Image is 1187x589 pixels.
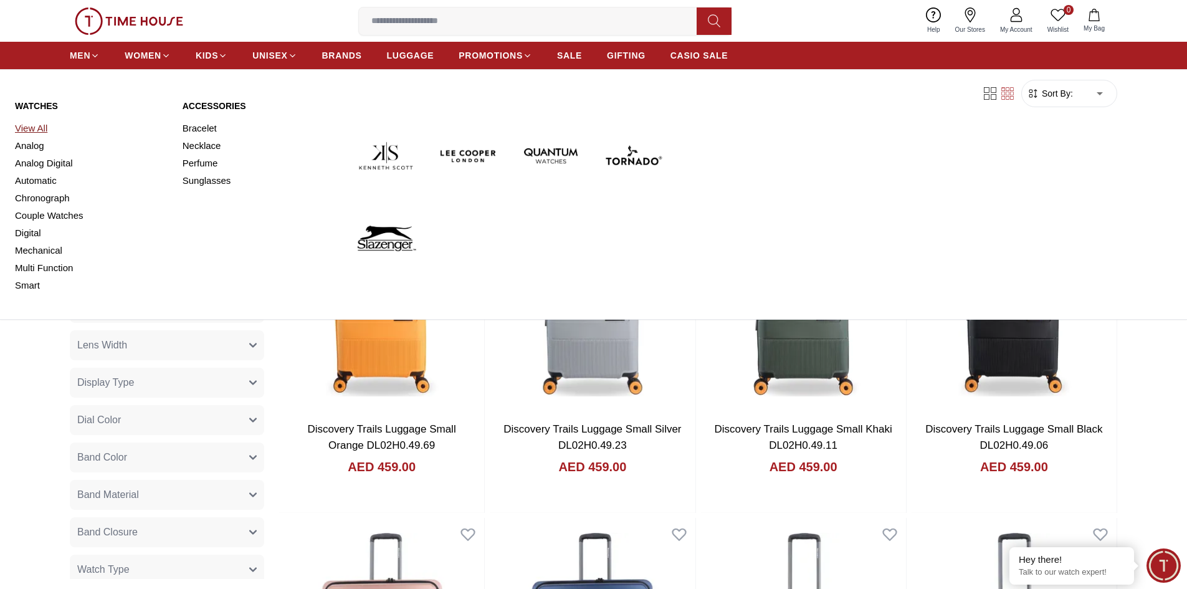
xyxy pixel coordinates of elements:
span: PROMOTIONS [459,49,523,62]
span: Band Closure [77,525,138,540]
a: LUGGAGE [387,44,434,67]
span: Our Stores [950,25,990,34]
a: Help [920,5,948,37]
button: Display Type [70,368,264,398]
button: Sort By: [1027,87,1073,100]
a: Automatic [15,172,168,189]
a: CASIO SALE [670,44,728,67]
button: My Bag [1076,6,1112,36]
span: My Bag [1079,24,1110,33]
button: Dial Color [70,405,264,435]
span: SALE [557,49,582,62]
a: Perfume [183,155,335,172]
img: Slazenger [350,202,422,274]
a: Couple Watches [15,207,168,224]
a: Discovery Trails Luggage Small Orange DL02H0.49.69 [308,423,456,451]
span: Wishlist [1042,25,1074,34]
span: Help [922,25,945,34]
span: BRANDS [322,49,362,62]
div: Hey there! [1019,553,1125,566]
a: Analog [15,137,168,155]
img: Quantum [515,120,587,192]
button: Lens Width [70,330,264,360]
a: Discovery Trails Luggage Small Silver DL02H0.49.23 [503,423,681,451]
a: Necklace [183,137,335,155]
span: GIFTING [607,49,646,62]
a: SALE [557,44,582,67]
span: My Account [995,25,1037,34]
a: MEN [70,44,100,67]
button: Watch Type [70,555,264,585]
img: Kenneth Scott [350,120,422,192]
h4: AED 459.00 [980,458,1048,476]
a: Discovery Trails Luggage Small Black DL02H0.49.06 [925,423,1102,451]
a: WOMEN [125,44,171,67]
a: Analog Digital [15,155,168,172]
a: Chronograph [15,189,168,207]
span: MEN [70,49,90,62]
a: Mechanical [15,242,168,259]
a: Our Stores [948,5,993,37]
span: UNISEX [252,49,287,62]
span: Sort By: [1039,87,1073,100]
span: Watch Type [77,562,130,577]
a: Multi Function [15,259,168,277]
a: Accessories [183,100,335,112]
a: GIFTING [607,44,646,67]
img: Lee Cooper [432,120,505,192]
a: Watches [15,100,168,112]
span: WOMEN [125,49,161,62]
h4: AED 459.00 [348,458,416,476]
span: Display Type [77,375,134,390]
a: Smart [15,277,168,294]
a: View All [15,120,168,137]
a: PROMOTIONS [459,44,532,67]
span: Lens Width [77,338,127,353]
a: Sunglasses [183,172,335,189]
img: ... [75,7,183,35]
span: Band Color [77,450,127,465]
button: Band Color [70,443,264,472]
span: CASIO SALE [670,49,728,62]
a: UNISEX [252,44,297,67]
p: Talk to our watch expert! [1019,567,1125,578]
a: BRANDS [322,44,362,67]
span: Band Material [77,487,139,502]
img: Tornado [597,120,669,192]
a: Bracelet [183,120,335,137]
a: KIDS [196,44,227,67]
button: Band Material [70,480,264,510]
div: Chat Widget [1146,548,1181,583]
a: Digital [15,224,168,242]
span: Dial Color [77,413,121,428]
a: Discovery Trails Luggage Small Khaki DL02H0.49.11 [714,423,892,451]
span: LUGGAGE [387,49,434,62]
h4: AED 459.00 [558,458,626,476]
span: KIDS [196,49,218,62]
span: 0 [1064,5,1074,15]
a: 0Wishlist [1040,5,1076,37]
h4: AED 459.00 [770,458,837,476]
button: Band Closure [70,517,264,547]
